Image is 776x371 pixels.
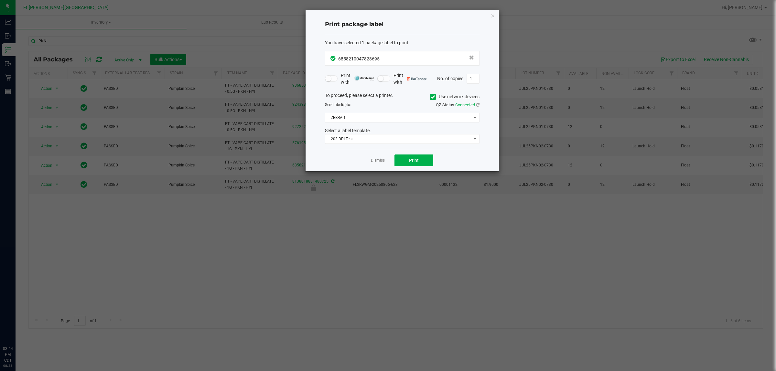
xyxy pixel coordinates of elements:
span: QZ Status: [436,102,480,107]
div: To proceed, please select a printer. [320,92,484,102]
h4: Print package label [325,20,480,29]
div: : [325,39,480,46]
span: ZEBRA-1 [325,113,471,122]
img: mark_magic_cybra.png [354,76,374,80]
label: Use network devices [430,93,480,100]
span: 6858210047828695 [338,56,380,61]
span: Send to: [325,102,351,107]
span: You have selected 1 package label to print [325,40,408,45]
span: No. of copies [437,76,463,81]
iframe: Resource center [6,319,26,339]
span: Connected [455,102,475,107]
span: 203 DPI Test [325,134,471,143]
img: bartender.png [407,77,427,80]
span: Print [409,158,419,163]
div: Select a label template. [320,127,484,134]
span: Print with [393,72,427,86]
span: In Sync [330,55,337,62]
span: Print with [341,72,374,86]
button: Print [394,154,433,166]
span: label(s) [334,102,347,107]
a: Dismiss [371,158,385,163]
